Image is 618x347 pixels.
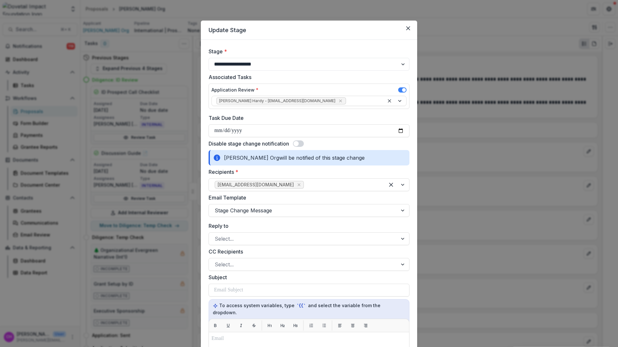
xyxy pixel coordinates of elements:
[319,320,329,331] button: List
[209,73,406,81] label: Associated Tasks
[306,320,316,331] button: List
[218,182,294,188] span: [EMAIL_ADDRESS][DOMAIN_NAME]
[209,48,406,55] label: Stage
[296,302,307,309] code: `{{`
[277,320,288,331] button: H2
[223,320,233,331] button: Underline
[219,99,335,103] span: [PERSON_NAME] Hardy - [EMAIL_ADDRESS][DOMAIN_NAME]
[337,98,344,104] div: Remove Courtney Eker Hardy - courtney@dovetailimpact.org
[211,86,258,93] label: Application Review
[348,320,358,331] button: Align center
[386,180,396,190] div: Clear selected options
[403,23,413,33] button: Close
[213,302,405,316] p: To access system variables, type and select the variable from the dropdown.
[209,194,406,201] label: Email Template
[209,150,409,165] div: [PERSON_NAME] Org will be notified of this stage change
[209,222,406,230] label: Reply to
[360,320,371,331] button: Align right
[209,114,406,122] label: Task Due Date
[386,97,393,105] div: Clear selected options
[201,21,417,40] header: Update Stage
[236,320,246,331] button: Italic
[209,248,406,255] label: CC Recipients
[265,320,275,331] button: H1
[209,273,406,281] label: Subject
[249,320,259,331] button: Strikethrough
[296,182,302,188] div: Remove reviewer15882@gmail.com
[209,168,406,176] label: Recipients
[290,320,301,331] button: H3
[209,140,289,147] label: Disable stage change notification
[210,320,220,331] button: Bold
[335,320,345,331] button: Align left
